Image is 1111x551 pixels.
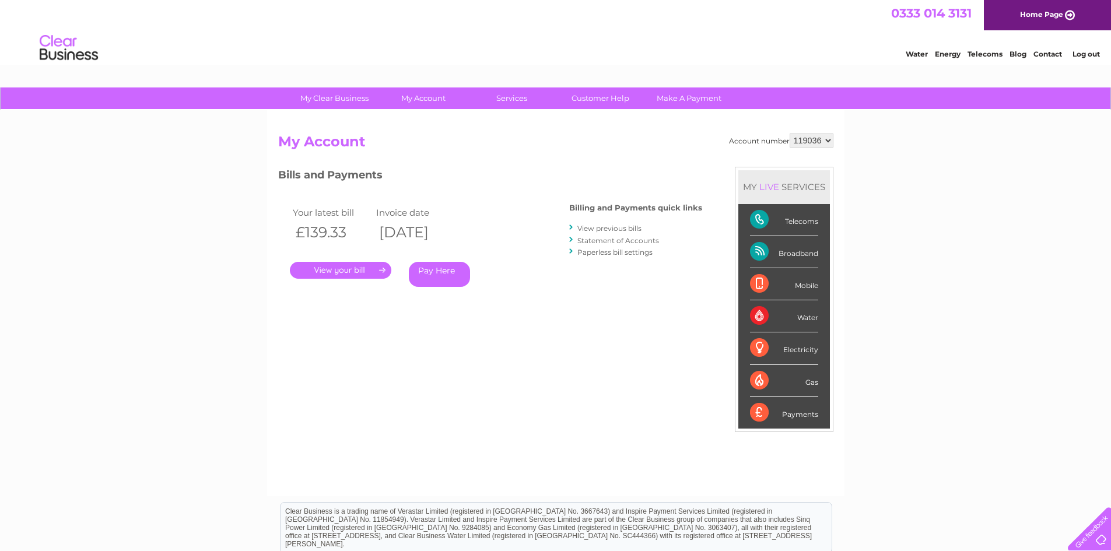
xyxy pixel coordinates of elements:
[577,224,642,233] a: View previous bills
[290,220,374,244] th: £139.33
[281,6,832,57] div: Clear Business is a trading name of Verastar Limited (registered in [GEOGRAPHIC_DATA] No. 3667643...
[750,236,818,268] div: Broadband
[375,87,471,109] a: My Account
[569,203,702,212] h4: Billing and Payments quick links
[373,220,457,244] th: [DATE]
[906,50,928,58] a: Water
[278,167,702,187] h3: Bills and Payments
[738,170,830,203] div: MY SERVICES
[577,248,653,257] a: Paperless bill settings
[464,87,560,109] a: Services
[750,397,818,429] div: Payments
[290,205,374,220] td: Your latest bill
[1010,50,1026,58] a: Blog
[729,134,833,148] div: Account number
[278,134,833,156] h2: My Account
[39,30,99,66] img: logo.png
[750,300,818,332] div: Water
[750,365,818,397] div: Gas
[286,87,383,109] a: My Clear Business
[750,268,818,300] div: Mobile
[935,50,961,58] a: Energy
[750,204,818,236] div: Telecoms
[1073,50,1100,58] a: Log out
[373,205,457,220] td: Invoice date
[1033,50,1062,58] a: Contact
[552,87,649,109] a: Customer Help
[290,262,391,279] a: .
[968,50,1003,58] a: Telecoms
[757,181,781,192] div: LIVE
[409,262,470,287] a: Pay Here
[891,6,972,20] a: 0333 014 3131
[577,236,659,245] a: Statement of Accounts
[750,332,818,364] div: Electricity
[641,87,737,109] a: Make A Payment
